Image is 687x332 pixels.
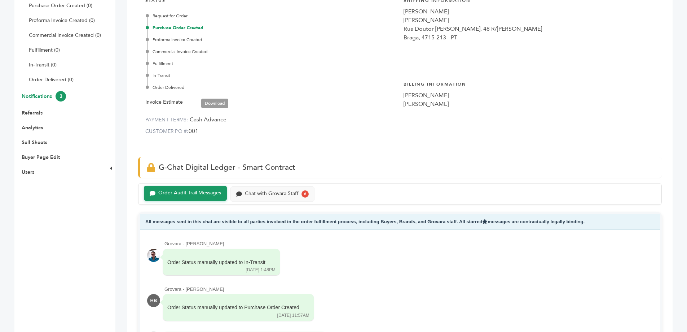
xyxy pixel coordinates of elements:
div: Order Delivered [147,84,396,91]
div: Fulfillment [147,60,396,67]
span: 001 [189,127,198,135]
div: Rua Doutor [PERSON_NAME]. 48 R/[PERSON_NAME] [404,25,655,33]
label: Invoice Estimate [145,98,183,107]
div: Braga, 4715-213 - PT [404,33,655,42]
div: [PERSON_NAME] [404,16,655,25]
div: Commercial Invoice Created [147,48,396,55]
div: [DATE] 1:48PM [246,267,275,273]
div: 6 [301,190,309,198]
a: Notifications3 [22,93,66,100]
div: Request for Order [147,13,396,19]
div: [PERSON_NAME] [404,91,655,100]
div: [DATE] 11:57AM [277,312,309,319]
span: 3 [56,91,66,102]
div: Order Status manually updated to Purchase Order Created [167,304,299,311]
a: Users [22,169,34,176]
a: Buyer Page Edit [22,154,60,161]
div: In-Transit [147,72,396,79]
h4: Billing Information [404,76,655,91]
a: Analytics [22,124,43,131]
a: Download [201,99,228,108]
div: [PERSON_NAME] [404,100,655,108]
div: All messages sent in this chat are visible to all parties involved in the order fulfillment proce... [140,214,660,230]
a: Referrals [22,109,43,116]
a: Sell Sheets [22,139,47,146]
a: Fulfillment (0) [29,47,60,53]
a: In-Transit (0) [29,61,57,68]
span: Cash Advance [190,116,226,124]
a: Purchase Order Created (0) [29,2,92,9]
div: Order Audit Trail Messages [158,190,221,196]
div: Proforma Invoice Created [147,36,396,43]
div: HB [147,294,160,307]
a: Order Delivered (0) [29,76,74,83]
a: Commercial Invoice Created (0) [29,32,101,39]
div: Purchase Order Created [147,25,396,31]
a: Proforma Invoice Created (0) [29,17,95,24]
div: Chat with Grovara Staff [245,191,299,197]
div: Order Status manually updated to In-Transit [167,259,265,266]
div: Grovara - [PERSON_NAME] [164,286,653,293]
div: [PERSON_NAME] [404,7,655,16]
span: G-Chat Digital Ledger - Smart Contract [159,162,295,173]
div: Grovara - [PERSON_NAME] [164,241,653,247]
label: CUSTOMER PO #: [145,128,189,135]
label: PAYMENT TERMS: [145,116,188,123]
